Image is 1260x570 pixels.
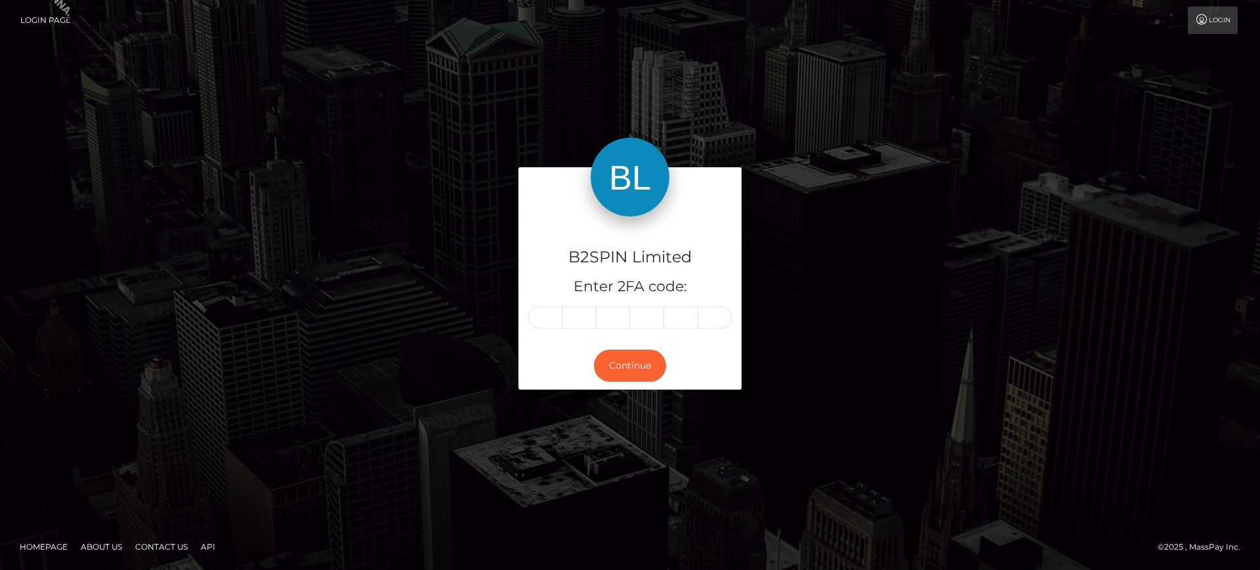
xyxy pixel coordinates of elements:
[1158,540,1250,554] div: © 2025 , MassPay Inc.
[130,537,193,557] a: Contact Us
[20,7,71,34] a: Login Page
[196,537,220,557] a: API
[14,537,73,557] a: Homepage
[75,537,127,557] a: About Us
[528,277,732,297] h5: Enter 2FA code:
[528,246,732,269] h4: B2SPIN Limited
[591,138,669,216] img: B2SPIN Limited
[594,350,666,382] button: Continue
[1188,7,1238,34] a: Login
